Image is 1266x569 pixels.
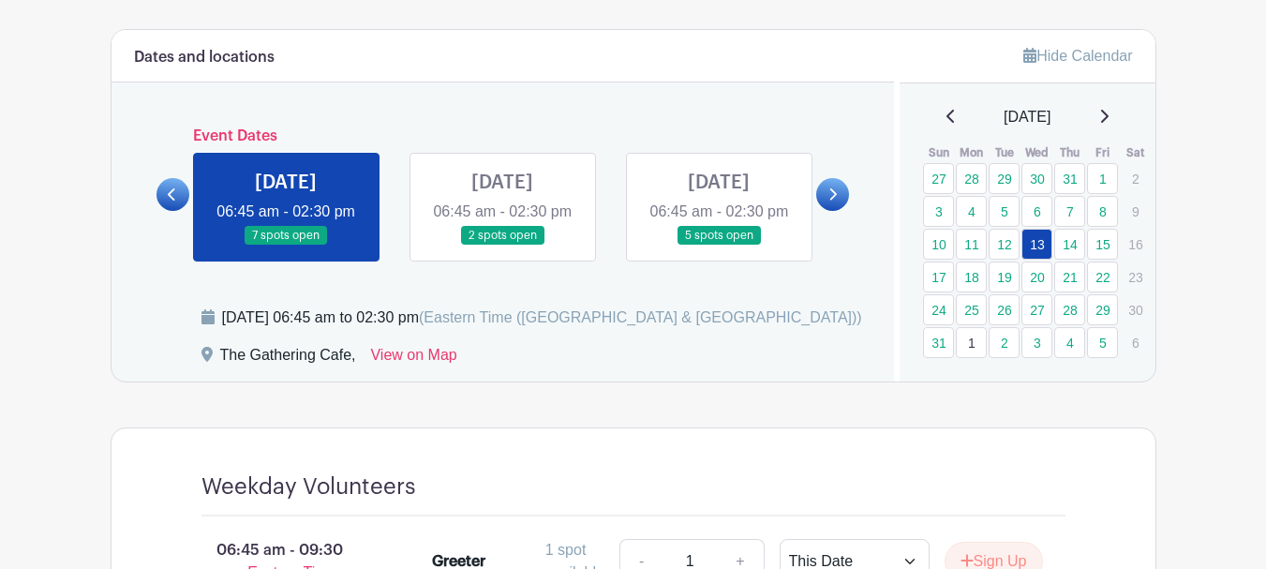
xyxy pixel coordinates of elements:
th: Thu [1053,143,1086,162]
span: (Eastern Time ([GEOGRAPHIC_DATA] & [GEOGRAPHIC_DATA])) [419,309,862,325]
a: 22 [1087,262,1118,292]
a: 28 [1054,294,1085,325]
h4: Weekday Volunteers [201,473,416,501]
a: 17 [923,262,954,292]
th: Fri [1086,143,1119,162]
h6: Event Dates [189,127,817,145]
a: 29 [1087,294,1118,325]
p: 16 [1120,230,1151,259]
a: 4 [1054,327,1085,358]
a: 1 [1087,163,1118,194]
a: 21 [1054,262,1085,292]
p: 30 [1120,295,1151,324]
a: 27 [1021,294,1052,325]
a: 11 [956,229,987,260]
a: 24 [923,294,954,325]
a: 5 [1087,327,1118,358]
a: 6 [1021,196,1052,227]
p: 9 [1120,197,1151,226]
a: 29 [989,163,1020,194]
a: 26 [989,294,1020,325]
th: Sat [1119,143,1152,162]
a: 30 [1021,163,1052,194]
a: 10 [923,229,954,260]
a: 31 [923,327,954,358]
a: 2 [989,327,1020,358]
a: 4 [956,196,987,227]
span: [DATE] [1004,106,1050,128]
a: 31 [1054,163,1085,194]
th: Sun [922,143,955,162]
div: [DATE] 06:45 am to 02:30 pm [222,307,862,329]
a: 5 [989,196,1020,227]
h6: Dates and locations [134,49,275,67]
a: Hide Calendar [1023,48,1132,64]
a: 15 [1087,229,1118,260]
a: 18 [956,262,987,292]
p: 2 [1120,164,1151,193]
a: 12 [989,229,1020,260]
p: 6 [1120,328,1151,357]
a: 3 [923,196,954,227]
a: 25 [956,294,987,325]
a: 27 [923,163,954,194]
a: 14 [1054,229,1085,260]
a: 13 [1021,229,1052,260]
a: 1 [956,327,987,358]
a: View on Map [370,344,456,374]
p: 23 [1120,262,1151,292]
a: 19 [989,262,1020,292]
a: 3 [1021,327,1052,358]
a: 28 [956,163,987,194]
th: Wed [1020,143,1053,162]
th: Tue [988,143,1020,162]
a: 8 [1087,196,1118,227]
a: 7 [1054,196,1085,227]
div: The Gathering Cafe, [220,344,356,374]
th: Mon [955,143,988,162]
a: 20 [1021,262,1052,292]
